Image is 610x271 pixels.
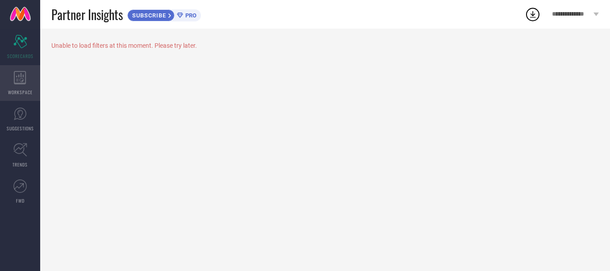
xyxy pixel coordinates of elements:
a: SUBSCRIBEPRO [127,7,201,21]
span: PRO [183,12,196,19]
span: FWD [16,197,25,204]
span: TRENDS [13,161,28,168]
div: Open download list [525,6,541,22]
span: SCORECARDS [7,53,33,59]
span: WORKSPACE [8,89,33,96]
span: SUGGESTIONS [7,125,34,132]
span: Partner Insights [51,5,123,24]
div: Unable to load filters at this moment. Please try later. [51,42,599,49]
span: SUBSCRIBE [128,12,168,19]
